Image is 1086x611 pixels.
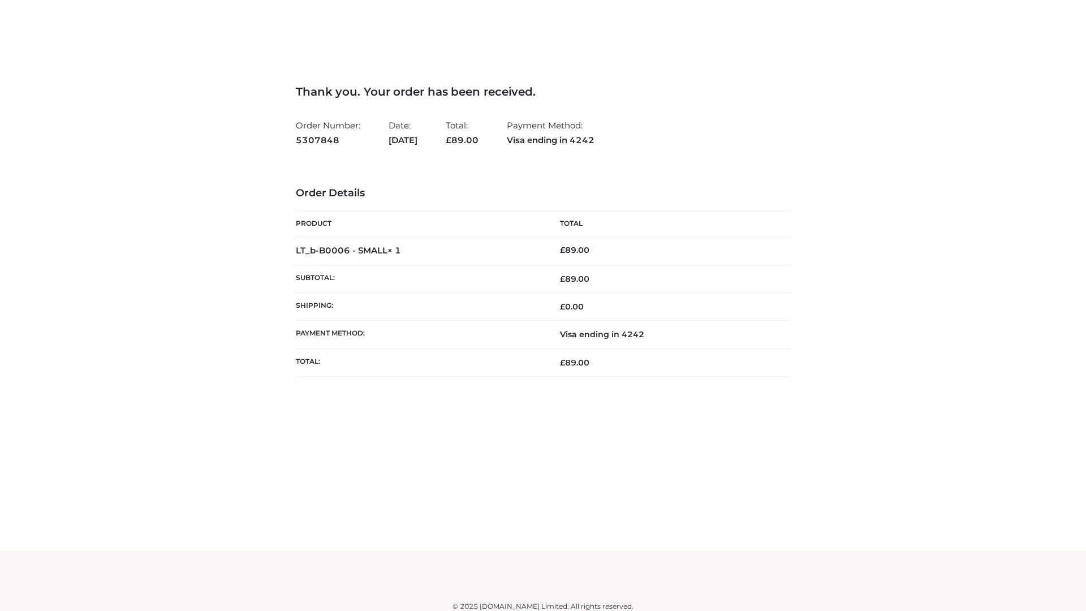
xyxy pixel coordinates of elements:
th: Total: [296,348,543,376]
h3: Order Details [296,187,790,200]
h3: Thank you. Your order has been received. [296,85,790,98]
span: £ [560,245,565,255]
bdi: 89.00 [560,245,589,255]
th: Total [543,211,790,236]
span: 89.00 [446,135,479,145]
li: Order Number: [296,115,360,150]
span: 89.00 [560,274,589,284]
strong: [DATE] [389,133,417,148]
li: Date: [389,115,417,150]
span: 89.00 [560,358,589,368]
strong: 5307848 [296,133,360,148]
strong: × 1 [387,245,401,256]
span: £ [560,302,565,312]
th: Subtotal: [296,265,543,292]
strong: LT_b-B0006 - SMALL [296,245,401,256]
th: Payment method: [296,321,543,348]
span: £ [560,274,565,284]
span: £ [560,358,565,368]
strong: Visa ending in 4242 [507,133,594,148]
th: Shipping: [296,293,543,321]
td: Visa ending in 4242 [543,321,790,348]
bdi: 0.00 [560,302,584,312]
span: £ [446,135,451,145]
li: Payment Method: [507,115,594,150]
th: Product [296,211,543,236]
li: Total: [446,115,479,150]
